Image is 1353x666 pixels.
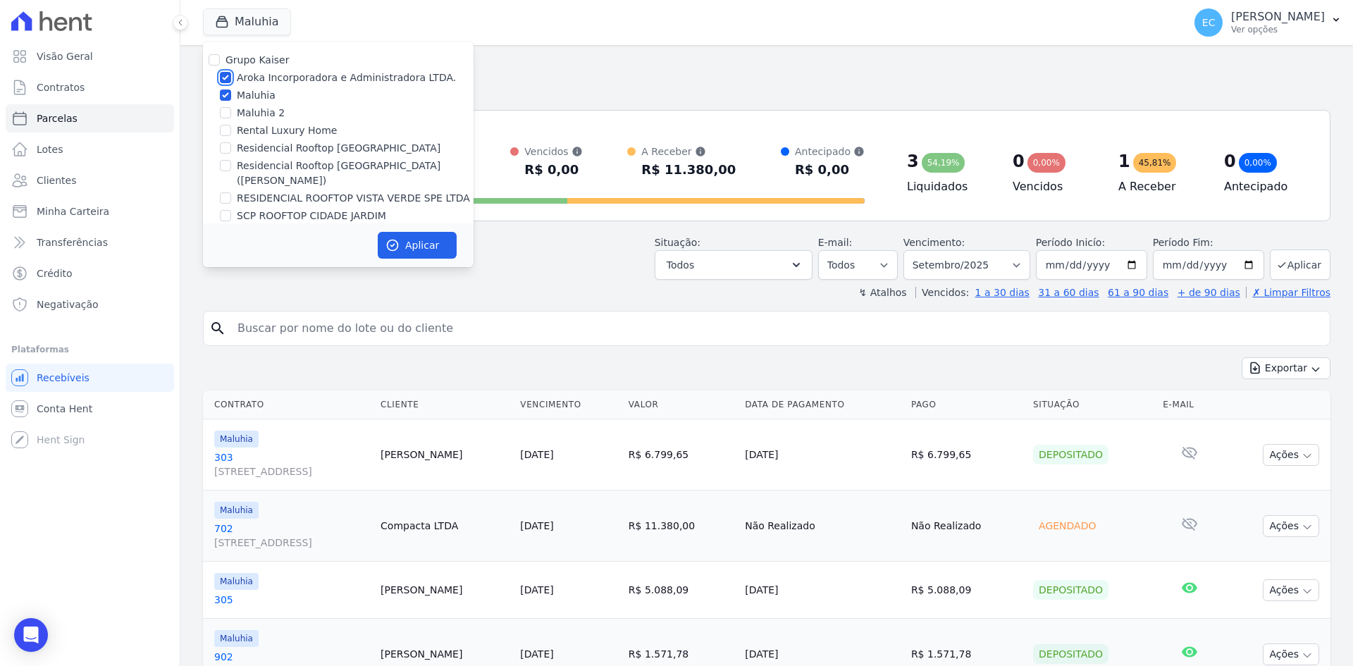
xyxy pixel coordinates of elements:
label: ↯ Atalhos [858,287,906,298]
button: Ações [1263,515,1319,537]
label: Maluhia 2 [237,106,285,121]
button: Ações [1263,643,1319,665]
a: Recebíveis [6,364,174,392]
span: Contratos [37,80,85,94]
a: Conta Hent [6,395,174,423]
label: Aroka Incorporadora e Administradora LTDA. [237,70,456,85]
a: Transferências [6,228,174,257]
label: Período Fim: [1153,235,1264,250]
input: Buscar por nome do lote ou do cliente [229,314,1324,343]
label: Vencidos: [915,287,969,298]
a: Visão Geral [6,42,174,70]
a: + de 90 dias [1178,287,1240,298]
button: Ações [1263,444,1319,466]
a: [DATE] [520,520,553,531]
span: Maluhia [214,630,259,647]
div: R$ 0,00 [795,159,865,181]
td: [DATE] [739,562,906,619]
h2: Parcelas [203,56,1330,82]
span: Lotes [37,142,63,156]
td: R$ 5.088,09 [623,562,739,619]
div: 0 [1224,150,1236,173]
td: [PERSON_NAME] [375,562,514,619]
label: E-mail: [818,237,853,248]
span: Conta Hent [37,402,92,416]
button: Exportar [1242,357,1330,379]
span: Visão Geral [37,49,93,63]
span: EC [1202,18,1216,27]
div: 0,00% [1027,153,1065,173]
button: Aplicar [1270,249,1330,280]
a: [DATE] [520,648,553,660]
div: R$ 11.380,00 [641,159,736,181]
th: E-mail [1157,390,1221,419]
span: Crédito [37,266,73,280]
div: Open Intercom Messenger [14,618,48,652]
div: R$ 0,00 [524,159,582,181]
div: 1 [1118,150,1130,173]
label: Maluhia [237,88,276,103]
button: Ações [1263,579,1319,601]
span: Clientes [37,173,76,187]
span: Maluhia [214,573,259,590]
label: SCP ROOFTOP CIDADE JARDIM [237,209,386,223]
div: Antecipado [795,144,865,159]
label: Vencimento: [903,237,965,248]
a: 31 a 60 dias [1038,287,1099,298]
a: Contratos [6,73,174,101]
button: EC [PERSON_NAME] Ver opções [1183,3,1353,42]
span: Negativação [37,297,99,312]
th: Vencimento [514,390,622,419]
a: Parcelas [6,104,174,132]
div: 3 [907,150,919,173]
a: Lotes [6,135,174,164]
td: Compacta LTDA [375,491,514,562]
span: [STREET_ADDRESS] [214,536,369,550]
td: [PERSON_NAME] [375,419,514,491]
h4: Vencidos [1013,178,1096,195]
th: Pago [906,390,1027,419]
div: Depositado [1033,580,1108,600]
a: [DATE] [520,449,553,460]
a: 303[STREET_ADDRESS] [214,450,369,479]
h4: Antecipado [1224,178,1307,195]
label: Rental Luxury Home [237,123,337,138]
a: [DATE] [520,584,553,596]
div: 0 [1013,150,1025,173]
td: R$ 6.799,65 [623,419,739,491]
h4: Liquidados [907,178,990,195]
label: Período Inicío: [1036,237,1105,248]
a: ✗ Limpar Filtros [1246,287,1330,298]
td: [DATE] [739,419,906,491]
th: Situação [1027,390,1157,419]
a: 1 a 30 dias [975,287,1030,298]
span: Transferências [37,235,108,249]
p: [PERSON_NAME] [1231,10,1325,24]
label: Situação: [655,237,700,248]
span: [STREET_ADDRESS] [214,464,369,479]
a: 305 [214,593,369,607]
th: Cliente [375,390,514,419]
th: Contrato [203,390,375,419]
button: Aplicar [378,232,457,259]
div: 45,81% [1133,153,1177,173]
span: Parcelas [37,111,78,125]
a: 702[STREET_ADDRESS] [214,522,369,550]
td: Não Realizado [906,491,1027,562]
a: Clientes [6,166,174,195]
label: Residencial Rooftop [GEOGRAPHIC_DATA] [237,141,440,156]
td: Não Realizado [739,491,906,562]
label: Grupo Kaiser [225,54,289,66]
a: 61 a 90 dias [1108,287,1168,298]
td: R$ 5.088,09 [906,562,1027,619]
div: 0,00% [1239,153,1277,173]
button: Maluhia [203,8,291,35]
div: Vencidos [524,144,582,159]
th: Valor [623,390,739,419]
span: Recebíveis [37,371,89,385]
label: RESIDENCIAL ROOFTOP VISTA VERDE SPE LTDA [237,191,470,206]
span: Todos [667,257,694,273]
div: Depositado [1033,644,1108,664]
i: search [209,320,226,337]
a: Minha Carteira [6,197,174,226]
